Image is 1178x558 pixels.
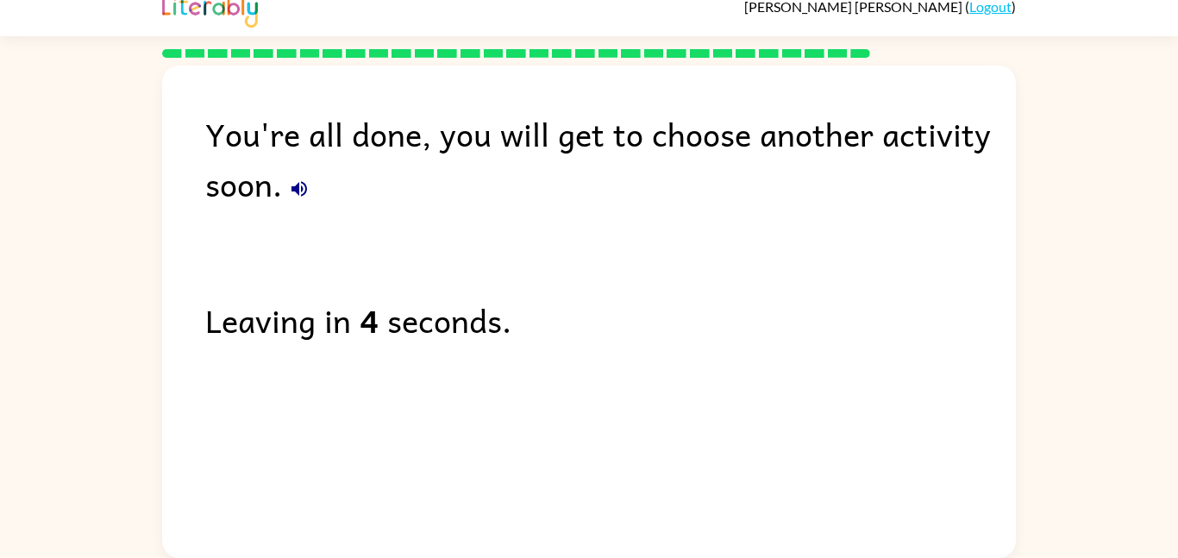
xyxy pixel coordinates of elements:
[205,109,1016,209] div: You're all done, you will get to choose another activity soon.
[360,295,379,345] b: 4
[205,295,1016,345] div: Leaving in seconds.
